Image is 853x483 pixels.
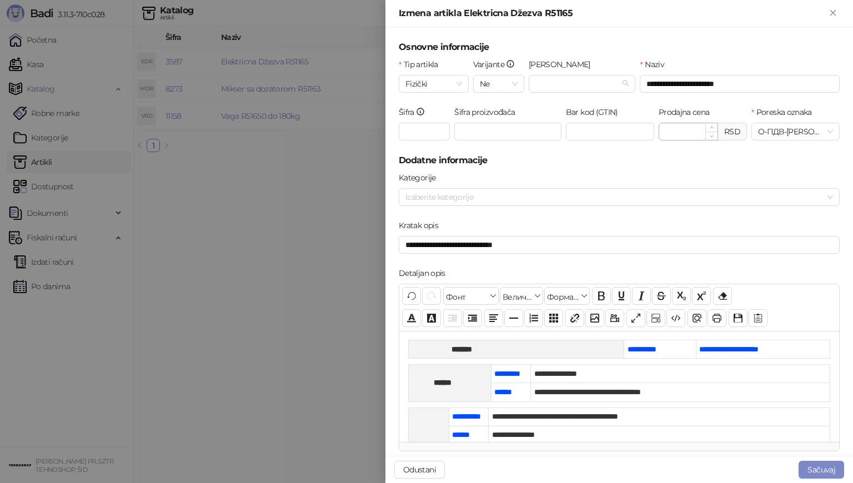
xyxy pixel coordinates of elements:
button: Слика [585,309,604,327]
button: Zatvori [826,7,840,20]
label: Kratak opis [399,219,445,232]
label: Šifra [399,106,432,118]
label: Poreska oznaka [751,106,819,118]
span: Increase Value [705,123,717,132]
button: Подвучено [612,287,631,305]
button: Поравнање [484,309,503,327]
button: Odustani [394,461,445,479]
h5: Osnovne informacije [399,41,840,54]
button: Шаблон [749,309,767,327]
label: Varijante [473,58,522,71]
button: Понови [422,287,441,305]
button: Сачувај [729,309,747,327]
button: Уклони формат [713,287,732,305]
button: Фонт [443,287,499,305]
button: Прецртано [652,287,671,305]
span: Decrease Value [705,132,717,140]
button: Sačuvaj [799,461,844,479]
div: RSD [718,123,747,140]
span: Ne [480,76,518,92]
button: Формати [544,287,590,305]
label: Detaljan opis [399,267,452,279]
button: Хоризонтална линија [504,309,523,327]
span: Fizički [405,76,462,92]
button: Приказ преко целог екрана [626,309,645,327]
button: Боја текста [402,309,421,327]
div: Izmena artikla Elektricna Džezva R51165 [399,7,826,20]
input: Kratak opis [399,236,840,254]
button: Приказ кода [666,309,685,327]
button: Искошено [632,287,651,305]
button: Поврати [402,287,421,305]
label: Robna marka [529,58,597,71]
span: О-ПДВ - [PERSON_NAME] ( 20,00 %) [758,123,833,140]
button: Подебљано [592,287,611,305]
span: up [710,125,714,129]
button: Експонент [692,287,711,305]
span: down [710,134,714,138]
button: Табела [544,309,563,327]
label: Bar kod (GTIN) [566,106,625,118]
button: Извлачење [443,309,462,327]
button: Веза [565,309,584,327]
label: Kategorije [399,172,443,184]
input: Robna marka [535,76,619,92]
button: Увлачење [463,309,482,327]
button: Индексирано [672,287,691,305]
label: Prodajna cena [659,106,716,118]
button: Величина [500,287,543,305]
h5: Dodatne informacije [399,154,840,167]
input: Naziv [640,75,840,93]
button: Прикажи блокове [646,309,665,327]
button: Преглед [688,309,706,327]
label: Šifra proizvođača [454,106,522,118]
button: Видео [605,309,624,327]
button: Штампај [708,309,726,327]
button: Листа [524,309,543,327]
input: Šifra proizvođača [454,123,561,140]
label: Tip artikla [399,58,445,71]
input: Bar kod (GTIN) [566,123,654,140]
button: Боја позадине [422,309,441,327]
label: Naziv [640,58,671,71]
